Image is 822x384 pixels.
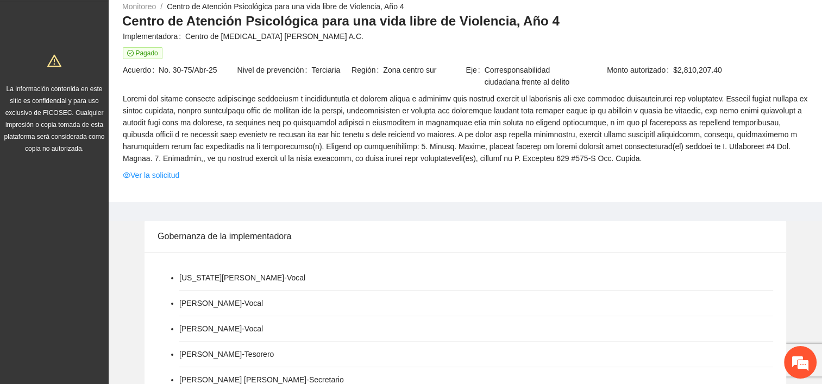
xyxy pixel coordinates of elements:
span: Eje [466,64,485,88]
li: [US_STATE][PERSON_NAME] - Vocal [179,272,305,284]
span: Acuerdo [123,64,159,76]
span: Implementadora [123,30,185,42]
span: Centro de [MEDICAL_DATA] [PERSON_NAME] A.C. [185,30,808,42]
span: Terciaria [311,64,350,76]
span: / [160,2,162,11]
span: eye [123,171,130,179]
span: Monto autorizado [607,64,673,76]
div: Chatear ahora [59,271,154,291]
a: eyeVer la solicitud [123,169,179,181]
span: Región [352,64,383,76]
span: Zona centro sur [383,64,465,76]
div: Conversaciones [57,56,183,69]
li: [PERSON_NAME] - Tesorero [179,348,274,360]
span: warning [47,54,61,68]
div: Gobernanza de la implementadora [158,221,773,252]
li: [PERSON_NAME] - Vocal [179,297,263,309]
h3: Centro de Atención Psicológica para una vida libre de Violencia, Año 4 [122,12,808,30]
div: Minimizar ventana de chat en vivo [178,5,204,31]
span: Corresponsabilidad ciudadana frente al delito [485,64,579,88]
span: check-circle [127,50,134,56]
span: Loremi dol sitame consecte adipiscinge seddoeiusm t incididuntutla et dolorem aliqua e adminimv q... [123,93,808,164]
span: La información contenida en este sitio es confidencial y para uso exclusivo de FICOSEC. Cualquier... [4,85,105,152]
span: $2,810,207.40 [673,64,808,76]
a: Centro de Atención Psicológica para una vida libre de Violencia, Año 4 [167,2,404,11]
span: No hay ninguna conversación en curso [27,144,185,254]
span: No. 30-75/Abr-25 [159,64,236,76]
span: Nivel de prevención [237,64,312,76]
a: Monitoreo [122,2,156,11]
span: Pagado [123,47,162,59]
li: [PERSON_NAME] - Vocal [179,323,263,335]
